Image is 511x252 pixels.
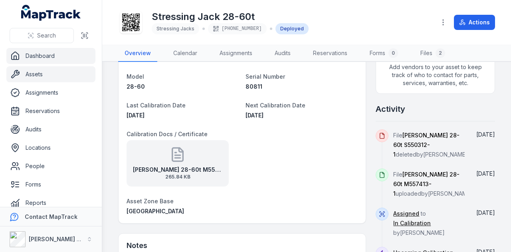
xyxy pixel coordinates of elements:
[127,112,145,119] time: 27/08/2025, 12:00:00 am
[476,131,495,138] time: 28/08/2025, 12:28:59 pm
[393,171,460,197] span: [PERSON_NAME] 28-60t M557413-1
[246,112,263,119] span: [DATE]
[393,210,419,218] a: Assigned
[246,112,263,119] time: 27/02/2026, 12:00:00 am
[476,131,495,138] span: [DATE]
[393,210,445,236] span: to by [PERSON_NAME]
[376,103,405,115] h2: Activity
[6,158,95,174] a: People
[6,177,95,192] a: Forms
[307,45,354,62] a: Reservations
[454,15,495,30] button: Actions
[393,132,468,158] span: File deleted by [PERSON_NAME]
[393,132,460,158] span: [PERSON_NAME] 28-60t S550312-1
[246,83,262,90] span: 80811
[393,219,431,227] a: In Calibration
[127,198,174,204] span: Asset Zone Base
[246,102,305,109] span: Next Calibration Date
[127,208,184,214] span: [GEOGRAPHIC_DATA]
[246,73,285,80] span: Serial Number
[167,45,204,62] a: Calendar
[127,73,144,80] span: Model
[6,85,95,101] a: Assignments
[127,112,145,119] span: [DATE]
[476,170,495,177] span: [DATE]
[388,48,398,58] div: 0
[6,195,95,211] a: Reports
[275,23,309,34] div: Deployed
[29,236,94,242] strong: [PERSON_NAME] Group
[376,57,495,93] span: Add vendors to your asset to keep track of who to contact for parts, services, warranties, etc.
[6,48,95,64] a: Dashboard
[133,174,222,180] span: 265.84 KB
[6,103,95,119] a: Reservations
[393,171,473,197] span: File uploaded by [PERSON_NAME]
[363,45,404,62] a: Forms0
[476,209,495,216] time: 25/08/2025, 11:32:42 am
[25,213,77,220] strong: Contact MapTrack
[127,102,186,109] span: Last Calibration Date
[127,83,145,90] span: 28-60
[37,32,56,40] span: Search
[127,240,147,251] h3: Notes
[118,45,157,62] a: Overview
[133,166,222,174] strong: [PERSON_NAME] 28-60t M557413-1
[21,5,81,21] a: MapTrack
[476,170,495,177] time: 28/08/2025, 12:28:58 pm
[6,121,95,137] a: Audits
[213,45,259,62] a: Assignments
[208,23,267,34] div: [PHONE_NUMBER]
[476,209,495,216] span: [DATE]
[414,45,452,62] a: Files2
[156,26,194,32] span: Stressing Jacks
[6,66,95,82] a: Assets
[152,10,309,23] h1: Stressing Jack 28-60t
[436,48,445,58] div: 2
[10,28,74,43] button: Search
[6,140,95,156] a: Locations
[268,45,297,62] a: Audits
[127,131,208,137] span: Calibration Docs / Certificate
